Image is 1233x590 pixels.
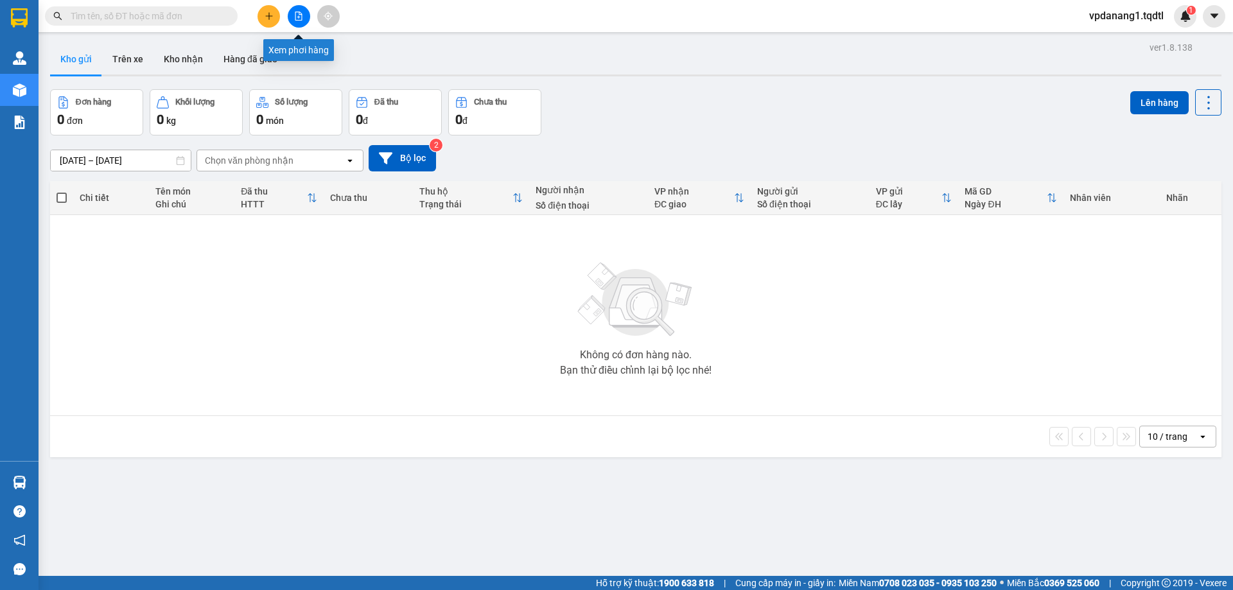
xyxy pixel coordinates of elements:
strong: 0708 023 035 - 0935 103 250 [879,578,997,588]
button: Kho gửi [50,44,102,74]
div: Chi tiết [80,193,142,203]
span: notification [13,534,26,546]
span: 1 [1189,6,1193,15]
span: plus [265,12,274,21]
span: 0 [57,112,64,127]
span: đ [363,116,368,126]
th: Toggle SortBy [958,181,1063,215]
button: Khối lượng0kg [150,89,243,135]
div: Nhân viên [1070,193,1153,203]
img: solution-icon [13,116,26,129]
div: ĐC giao [654,199,734,209]
div: Không có đơn hàng nào. [580,350,692,360]
th: Toggle SortBy [234,181,324,215]
div: Đã thu [374,98,398,107]
button: Hàng đã giao [213,44,288,74]
div: Chưa thu [330,193,407,203]
button: caret-down [1203,5,1225,28]
span: vpdanang1.tqdtl [1079,8,1174,24]
div: Ngày ĐH [965,199,1047,209]
span: | [1109,576,1111,590]
span: Hỗ trợ kỹ thuật: [596,576,714,590]
div: Ghi chú [155,199,228,209]
span: 0 [157,112,164,127]
span: caret-down [1209,10,1220,22]
button: aim [317,5,340,28]
input: Tìm tên, số ĐT hoặc mã đơn [71,9,222,23]
button: Bộ lọc [369,145,436,171]
div: Tên món [155,186,228,196]
div: Nhãn [1166,193,1215,203]
div: VP nhận [654,186,734,196]
span: search [53,12,62,21]
div: Đơn hàng [76,98,111,107]
span: đơn [67,116,83,126]
span: copyright [1162,578,1171,587]
button: Đơn hàng0đơn [50,89,143,135]
div: Chọn văn phòng nhận [205,154,293,167]
span: 0 [455,112,462,127]
span: ⚪️ [1000,580,1004,586]
svg: open [345,155,355,166]
sup: 1 [1187,6,1196,15]
strong: 0369 525 060 [1044,578,1099,588]
div: 10 / trang [1148,430,1187,443]
button: Lên hàng [1130,91,1189,114]
button: Đã thu0đ [349,89,442,135]
span: file-add [294,12,303,21]
span: 0 [256,112,263,127]
img: logo-vxr [11,8,28,28]
img: warehouse-icon [13,51,26,65]
img: warehouse-icon [13,476,26,489]
div: Số điện thoại [536,200,642,211]
div: Mã GD [965,186,1047,196]
span: message [13,563,26,575]
button: plus [258,5,280,28]
div: Trạng thái [419,199,512,209]
sup: 2 [430,139,442,152]
strong: 1900 633 818 [659,578,714,588]
div: VP gửi [876,186,942,196]
div: Số điện thoại [757,199,863,209]
div: Khối lượng [175,98,214,107]
span: đ [462,116,468,126]
div: Bạn thử điều chỉnh lại bộ lọc nhé! [560,365,712,376]
th: Toggle SortBy [870,181,959,215]
th: Toggle SortBy [413,181,529,215]
span: kg [166,116,176,126]
span: | [724,576,726,590]
button: Kho nhận [153,44,213,74]
img: svg+xml;base64,PHN2ZyBjbGFzcz0ibGlzdC1wbHVnX19zdmciIHhtbG5zPSJodHRwOi8vd3d3LnczLm9yZy8yMDAwL3N2Zy... [572,255,700,345]
span: món [266,116,284,126]
div: Người nhận [536,185,642,195]
img: warehouse-icon [13,83,26,97]
span: Cung cấp máy in - giấy in: [735,576,835,590]
div: Người gửi [757,186,863,196]
span: question-circle [13,505,26,517]
span: Miền Nam [839,576,997,590]
div: Số lượng [275,98,308,107]
img: icon-new-feature [1180,10,1191,22]
div: ĐC lấy [876,199,942,209]
span: 0 [356,112,363,127]
span: Miền Bắc [1007,576,1099,590]
div: HTTT [241,199,307,209]
div: ver 1.8.138 [1150,40,1193,55]
th: Toggle SortBy [648,181,751,215]
div: Chưa thu [474,98,507,107]
button: file-add [288,5,310,28]
button: Số lượng0món [249,89,342,135]
button: Chưa thu0đ [448,89,541,135]
button: Trên xe [102,44,153,74]
div: Thu hộ [419,186,512,196]
span: aim [324,12,333,21]
input: Select a date range. [51,150,191,171]
div: Đã thu [241,186,307,196]
svg: open [1198,431,1208,442]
